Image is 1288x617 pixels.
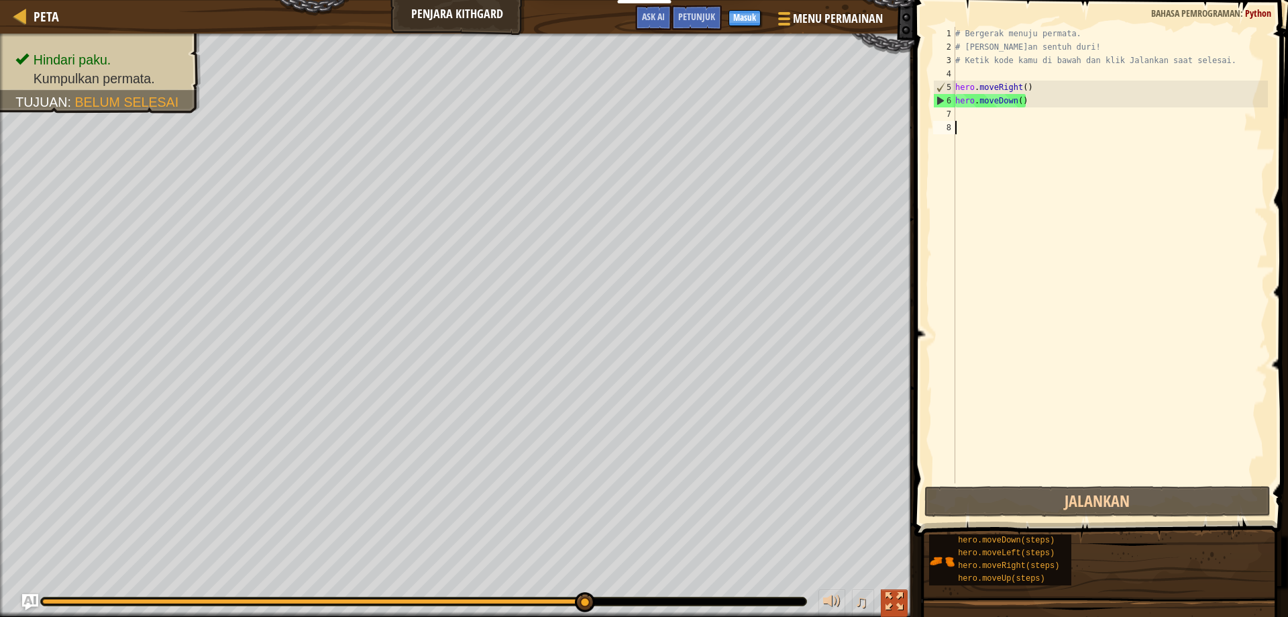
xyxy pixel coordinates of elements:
[15,50,186,69] li: Hindari paku.
[22,594,38,610] button: Ask AI
[642,10,665,23] span: Ask AI
[15,95,67,109] span: Tujuan
[729,10,761,26] button: Masuk
[74,95,178,109] span: Belum selesai
[34,7,59,26] span: Peta
[1245,7,1271,19] span: Python
[958,574,1045,583] span: hero.moveUp(steps)
[68,95,75,109] span: :
[933,54,955,67] div: 3
[958,561,1059,571] span: hero.moveRight(steps)
[34,52,111,67] span: Hindari paku.
[933,67,955,81] div: 4
[678,10,715,23] span: Petunjuk
[929,549,955,574] img: portrait.png
[881,589,908,617] button: Alihkan layar penuh
[15,69,186,88] li: Kumpulkan permata.
[855,591,868,612] span: ♫
[1240,7,1245,19] span: :
[924,486,1271,517] button: Jalankan
[27,7,59,26] a: Peta
[933,121,955,134] div: 8
[933,27,955,40] div: 1
[933,107,955,121] div: 7
[934,94,955,107] div: 6
[635,5,672,30] button: Ask AI
[933,40,955,54] div: 2
[793,10,883,28] span: Menu Permainan
[818,589,845,617] button: Atur suara
[958,549,1055,558] span: hero.moveLeft(steps)
[852,589,875,617] button: ♫
[958,536,1055,545] span: hero.moveDown(steps)
[34,71,155,86] span: Kumpulkan permata.
[934,81,955,94] div: 5
[767,5,891,37] button: Menu Permainan
[1151,7,1240,19] span: Bahasa pemrograman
